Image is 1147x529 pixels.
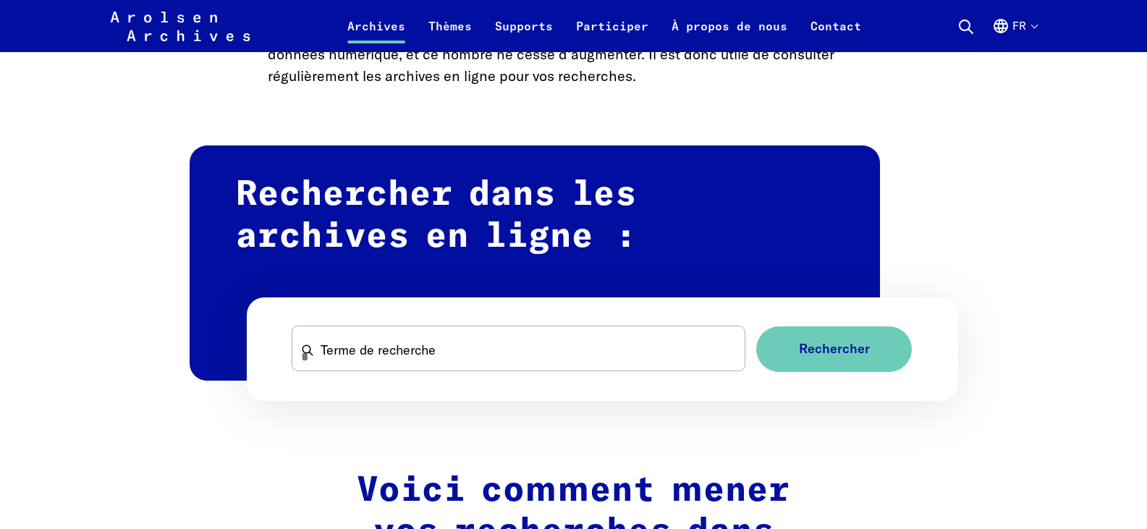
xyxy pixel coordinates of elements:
a: À propos de nous [660,17,799,52]
a: Participer [564,17,660,52]
a: Contact [799,17,873,52]
a: Supports [483,17,564,52]
a: Thèmes [417,17,483,52]
button: Français, sélection de la langue [992,17,1037,52]
button: Rechercher [756,326,912,372]
span: Rechercher [799,342,870,357]
h2: Rechercher dans les archives en ligne : [190,145,880,381]
a: Archives [336,17,417,52]
nav: Principal [336,9,873,43]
